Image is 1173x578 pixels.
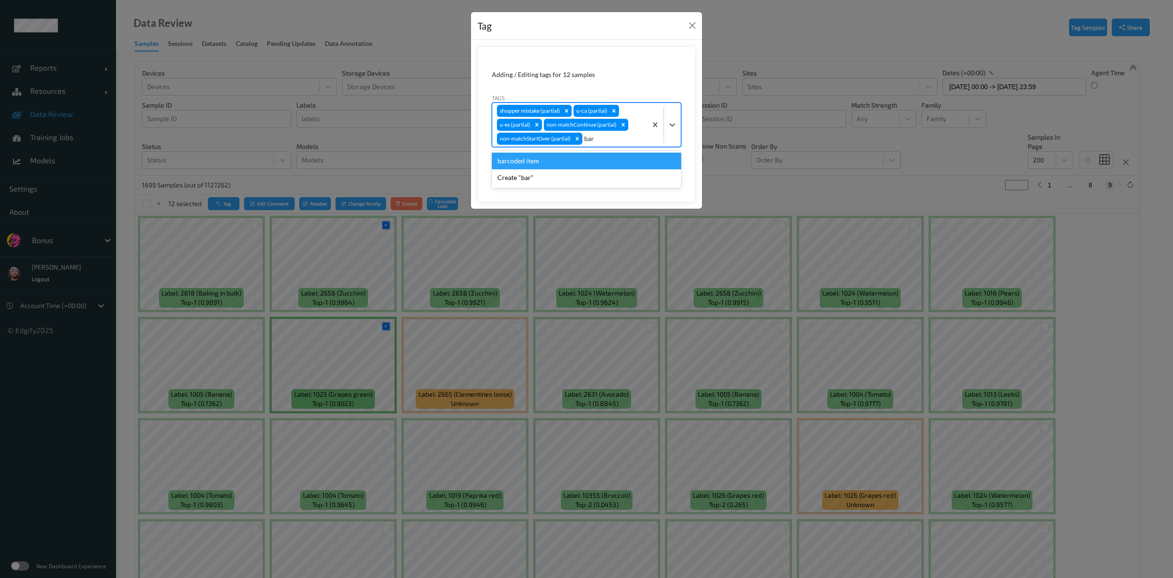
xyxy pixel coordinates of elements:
[572,133,582,145] div: Remove non-matchStartOver (partial)
[497,105,561,117] div: shopper mistake (partial)
[477,19,492,33] div: Tag
[561,105,572,117] div: Remove shopper mistake (partial)
[544,119,618,131] div: non-matchContinue (partial)
[492,94,505,102] label: Tags
[492,70,681,79] div: Adding / Editing tags for 12 samples
[492,153,681,169] div: barcoded item
[686,19,699,32] button: Close
[618,119,628,131] div: Remove non-matchContinue (partial)
[497,133,572,145] div: non-matchStartOver (partial)
[574,105,609,117] div: u-ca (partial)
[532,119,542,131] div: Remove u-es (partial)
[492,169,681,186] div: Create "bar"
[609,105,619,117] div: Remove u-ca (partial)
[497,119,532,131] div: u-es (partial)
